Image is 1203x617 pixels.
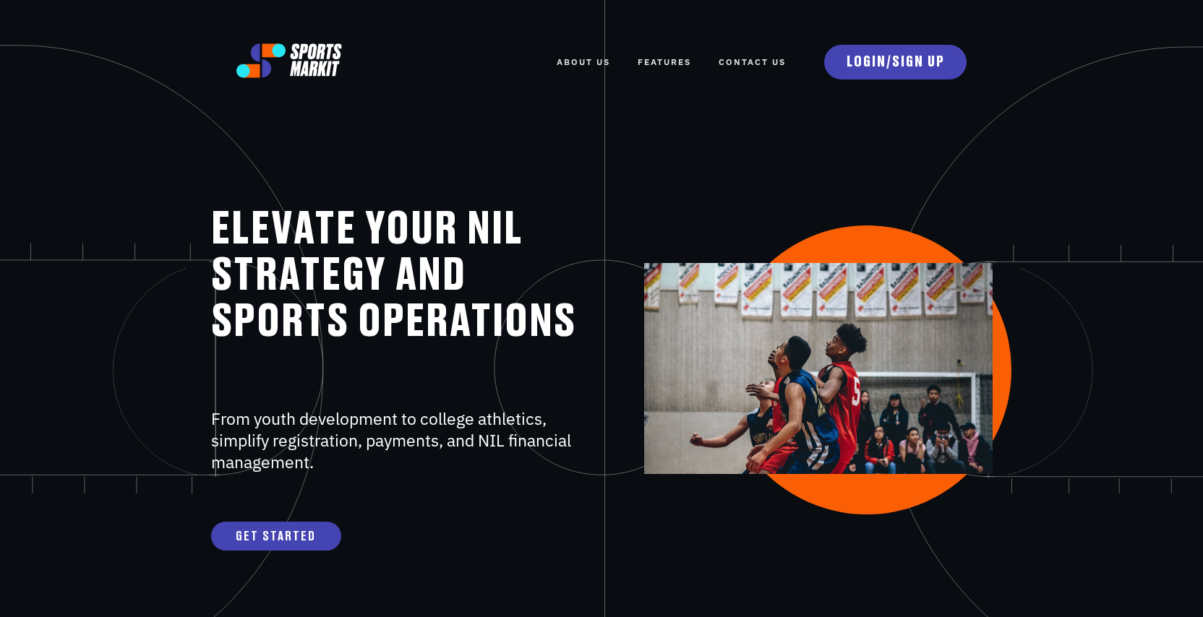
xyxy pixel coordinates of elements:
a: LOGIN/SIGN UP [824,45,967,79]
span: From youth development to college athletics, simplify registration, payments, and NIL financial m... [211,407,571,473]
img: logo [236,43,342,78]
a: Contact Us [719,46,786,78]
a: ABOUT US [557,46,610,78]
h1: ELEVATE YOUR NIL STRATEGY AND SPORTS OPERATIONS [211,207,586,345]
a: FEATURES [638,46,691,78]
a: GET STARTED [211,522,341,551]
